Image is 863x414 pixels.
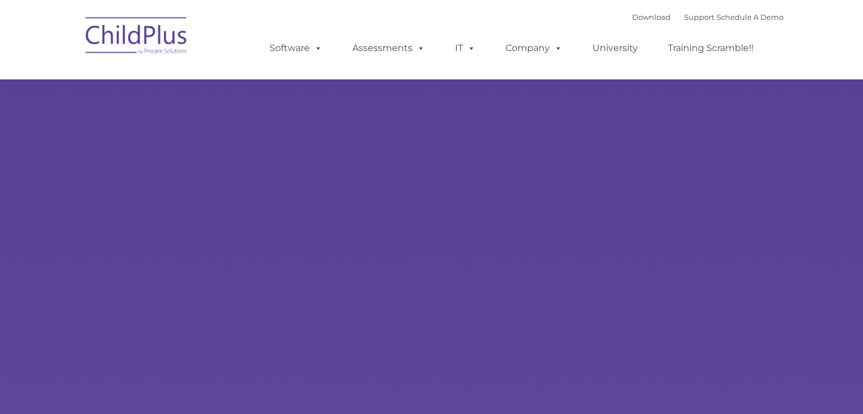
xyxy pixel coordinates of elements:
a: Download [632,12,671,22]
a: Assessments [341,37,436,60]
a: Company [494,37,574,60]
a: Software [258,37,334,60]
a: Schedule A Demo [717,12,784,22]
font: | [632,12,784,22]
a: University [581,37,649,60]
a: Training Scramble!! [656,37,765,60]
img: ChildPlus by Procare Solutions [80,9,193,66]
a: Support [684,12,714,22]
a: IT [444,37,487,60]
